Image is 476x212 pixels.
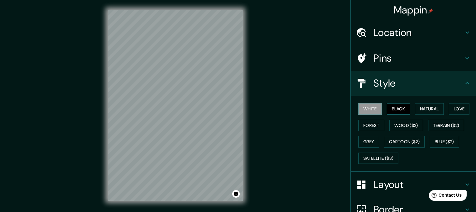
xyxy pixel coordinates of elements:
[428,120,464,131] button: Terrain ($2)
[358,120,384,131] button: Forest
[415,103,444,115] button: Natural
[351,20,476,45] div: Location
[351,172,476,197] div: Layout
[358,153,398,164] button: Satellite ($3)
[428,8,433,13] img: pin-icon.png
[373,26,463,39] h4: Location
[108,10,243,201] canvas: Map
[384,136,425,148] button: Cartoon ($2)
[358,103,382,115] button: White
[373,77,463,89] h4: Style
[420,188,469,205] iframe: Help widget launcher
[232,190,240,198] button: Toggle attribution
[351,71,476,96] div: Style
[387,103,410,115] button: Black
[351,46,476,71] div: Pins
[373,52,463,64] h4: Pins
[373,178,463,191] h4: Layout
[430,136,459,148] button: Blue ($2)
[394,4,433,16] h4: Mappin
[449,103,469,115] button: Love
[389,120,423,131] button: Wood ($2)
[358,136,379,148] button: Grey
